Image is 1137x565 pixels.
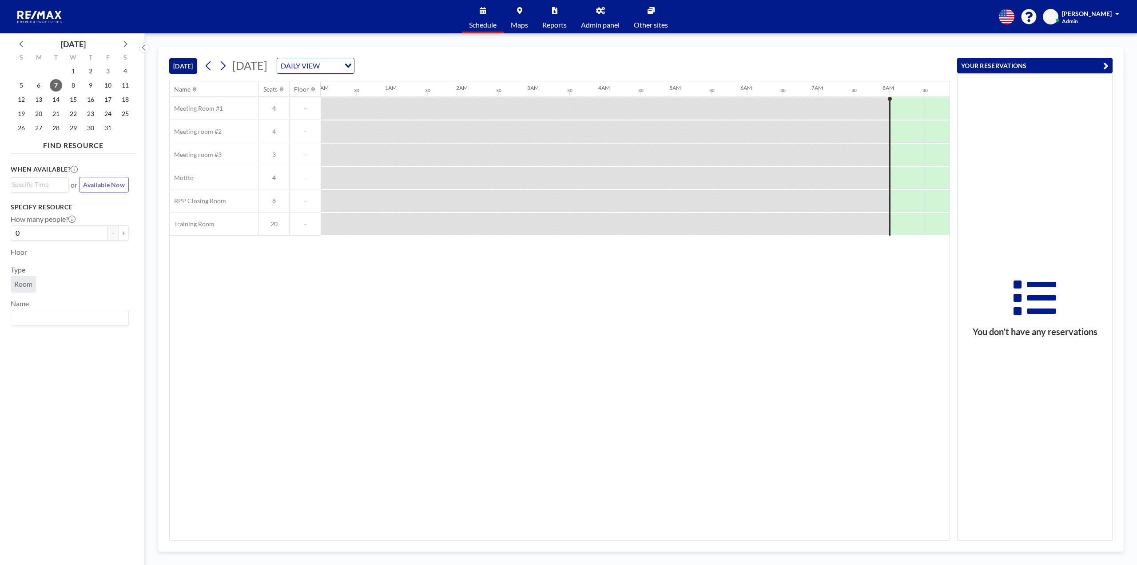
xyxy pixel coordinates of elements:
[1062,18,1078,24] span: Admin
[542,21,567,28] span: Reports
[48,52,65,64] div: T
[15,108,28,120] span: Sunday, October 19, 2025
[170,197,226,205] span: RPP Closing Room
[527,84,539,91] div: 3AM
[11,248,27,256] label: Floor
[232,59,267,72] span: [DATE]
[279,60,322,72] span: DAILY VIEW
[13,52,30,64] div: S
[922,88,928,93] div: 30
[32,79,45,92] span: Monday, October 6, 2025
[780,88,786,93] div: 30
[119,93,131,106] span: Saturday, October 18, 2025
[290,151,321,159] span: -
[263,85,278,93] div: Seats
[67,65,80,77] span: Wednesday, October 1, 2025
[84,108,97,120] span: Thursday, October 23, 2025
[14,8,66,26] img: organization-logo
[290,104,321,112] span: -
[469,21,497,28] span: Schedule
[50,93,62,106] span: Tuesday, October 14, 2025
[1062,10,1112,17] span: [PERSON_NAME]
[511,21,528,28] span: Maps
[290,197,321,205] span: -
[259,174,289,182] span: 4
[322,60,339,72] input: Search for option
[32,108,45,120] span: Monday, October 20, 2025
[65,52,82,64] div: W
[71,180,77,189] span: or
[740,84,752,91] div: 6AM
[99,52,116,64] div: F
[385,84,397,91] div: 1AM
[169,58,197,74] button: [DATE]
[79,177,129,192] button: Available Now
[170,128,222,136] span: Meeting room #2
[709,88,715,93] div: 30
[67,108,80,120] span: Wednesday, October 22, 2025
[598,84,610,91] div: 4AM
[957,58,1113,73] button: YOUR RESERVATIONS
[11,178,68,191] div: Search for option
[50,122,62,134] span: Tuesday, October 28, 2025
[102,122,114,134] span: Friday, October 31, 2025
[1046,13,1055,21] span: KA
[170,151,222,159] span: Meeting room #3
[15,122,28,134] span: Sunday, October 26, 2025
[11,265,25,274] label: Type
[118,225,129,240] button: +
[259,151,289,159] span: 3
[102,93,114,106] span: Friday, October 17, 2025
[314,84,329,91] div: 12AM
[11,203,129,211] h3: Specify resource
[119,65,131,77] span: Saturday, October 4, 2025
[15,93,28,106] span: Sunday, October 12, 2025
[277,58,354,73] div: Search for option
[102,108,114,120] span: Friday, October 24, 2025
[84,65,97,77] span: Thursday, October 2, 2025
[11,215,76,224] label: How many people?
[61,38,86,50] div: [DATE]
[425,88,430,93] div: 30
[290,220,321,228] span: -
[50,108,62,120] span: Tuesday, October 21, 2025
[259,104,289,112] span: 4
[67,93,80,106] span: Wednesday, October 15, 2025
[174,85,191,93] div: Name
[567,88,572,93] div: 30
[32,122,45,134] span: Monday, October 27, 2025
[883,84,894,91] div: 8AM
[102,65,114,77] span: Friday, October 3, 2025
[851,88,857,93] div: 30
[116,52,134,64] div: S
[11,299,29,308] label: Name
[11,137,136,150] h4: FIND RESOURCE
[11,310,128,325] div: Search for option
[32,93,45,106] span: Monday, October 13, 2025
[50,79,62,92] span: Tuesday, October 7, 2025
[67,122,80,134] span: Wednesday, October 29, 2025
[259,220,289,228] span: 20
[496,88,501,93] div: 30
[290,128,321,136] span: -
[84,79,97,92] span: Thursday, October 9, 2025
[107,225,118,240] button: -
[581,21,620,28] span: Admin panel
[119,79,131,92] span: Saturday, October 11, 2025
[634,21,668,28] span: Other sites
[83,181,125,188] span: Available Now
[119,108,131,120] span: Saturday, October 25, 2025
[170,104,223,112] span: Meeting Room #1
[294,85,309,93] div: Floor
[290,174,321,182] span: -
[354,88,359,93] div: 30
[456,84,468,91] div: 2AM
[638,88,644,93] div: 30
[14,280,32,288] span: Room
[259,197,289,205] span: 8
[811,84,823,91] div: 7AM
[84,93,97,106] span: Thursday, October 16, 2025
[170,174,194,182] span: Mottto
[30,52,48,64] div: M
[15,79,28,92] span: Sunday, October 5, 2025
